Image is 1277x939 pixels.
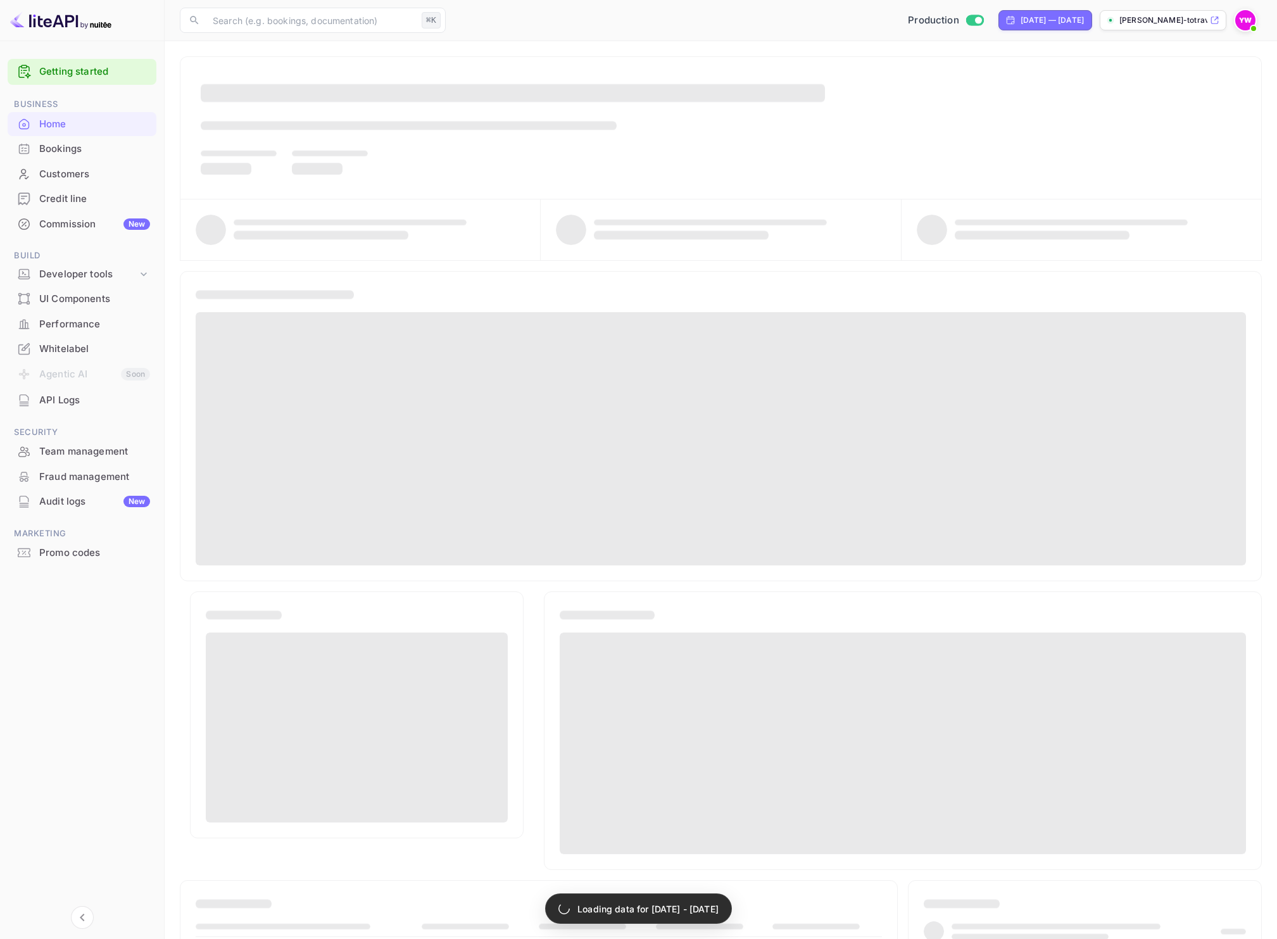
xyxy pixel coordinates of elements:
[8,287,156,310] a: UI Components
[39,192,150,206] div: Credit line
[39,65,150,79] a: Getting started
[8,59,156,85] div: Getting started
[39,444,150,459] div: Team management
[8,187,156,210] a: Credit line
[577,902,719,916] p: Loading data for [DATE] - [DATE]
[8,312,156,336] a: Performance
[8,337,156,362] div: Whitelabel
[8,112,156,137] div: Home
[123,496,150,507] div: New
[39,495,150,509] div: Audit logs
[8,212,156,236] a: CommissionNew
[1021,15,1084,26] div: [DATE] — [DATE]
[8,541,156,564] a: Promo codes
[39,167,150,182] div: Customers
[8,212,156,237] div: CommissionNew
[8,98,156,111] span: Business
[8,439,156,463] a: Team management
[8,439,156,464] div: Team management
[39,267,137,282] div: Developer tools
[8,112,156,135] a: Home
[8,465,156,489] div: Fraud management
[10,10,111,30] img: LiteAPI logo
[8,489,156,513] a: Audit logsNew
[422,12,441,28] div: ⌘K
[8,465,156,488] a: Fraud management
[39,470,150,484] div: Fraud management
[8,388,156,412] a: API Logs
[8,162,156,186] a: Customers
[8,249,156,263] span: Build
[8,337,156,360] a: Whitelabel
[39,317,150,332] div: Performance
[39,217,150,232] div: Commission
[39,546,150,560] div: Promo codes
[205,8,417,33] input: Search (e.g. bookings, documentation)
[123,218,150,230] div: New
[39,142,150,156] div: Bookings
[908,13,959,28] span: Production
[8,137,156,160] a: Bookings
[1119,15,1207,26] p: [PERSON_NAME]-totravel...
[8,312,156,337] div: Performance
[8,527,156,541] span: Marketing
[8,388,156,413] div: API Logs
[903,13,988,28] div: Switch to Sandbox mode
[8,287,156,312] div: UI Components
[8,425,156,439] span: Security
[39,292,150,306] div: UI Components
[8,489,156,514] div: Audit logsNew
[8,263,156,286] div: Developer tools
[8,541,156,565] div: Promo codes
[8,187,156,211] div: Credit line
[1235,10,1255,30] img: Yahav Winkler
[8,137,156,161] div: Bookings
[39,117,150,132] div: Home
[71,906,94,929] button: Collapse navigation
[39,342,150,356] div: Whitelabel
[39,393,150,408] div: API Logs
[8,162,156,187] div: Customers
